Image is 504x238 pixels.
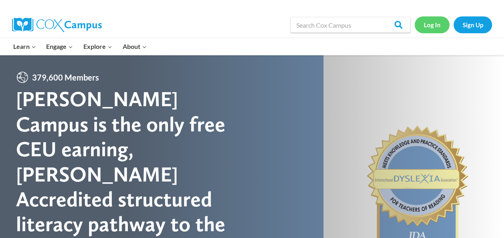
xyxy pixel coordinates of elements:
nav: Primary Navigation [8,38,152,55]
img: Cox Campus [12,18,102,32]
button: Child menu of Learn [8,38,41,55]
nav: Secondary Navigation [415,16,492,33]
button: Child menu of Explore [78,38,117,55]
button: Child menu of About [117,38,152,55]
span: 379,600 Members [29,71,102,84]
button: Child menu of Engage [41,38,79,55]
a: Log In [415,16,449,33]
a: Sign Up [453,16,492,33]
input: Search Cox Campus [290,17,411,33]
